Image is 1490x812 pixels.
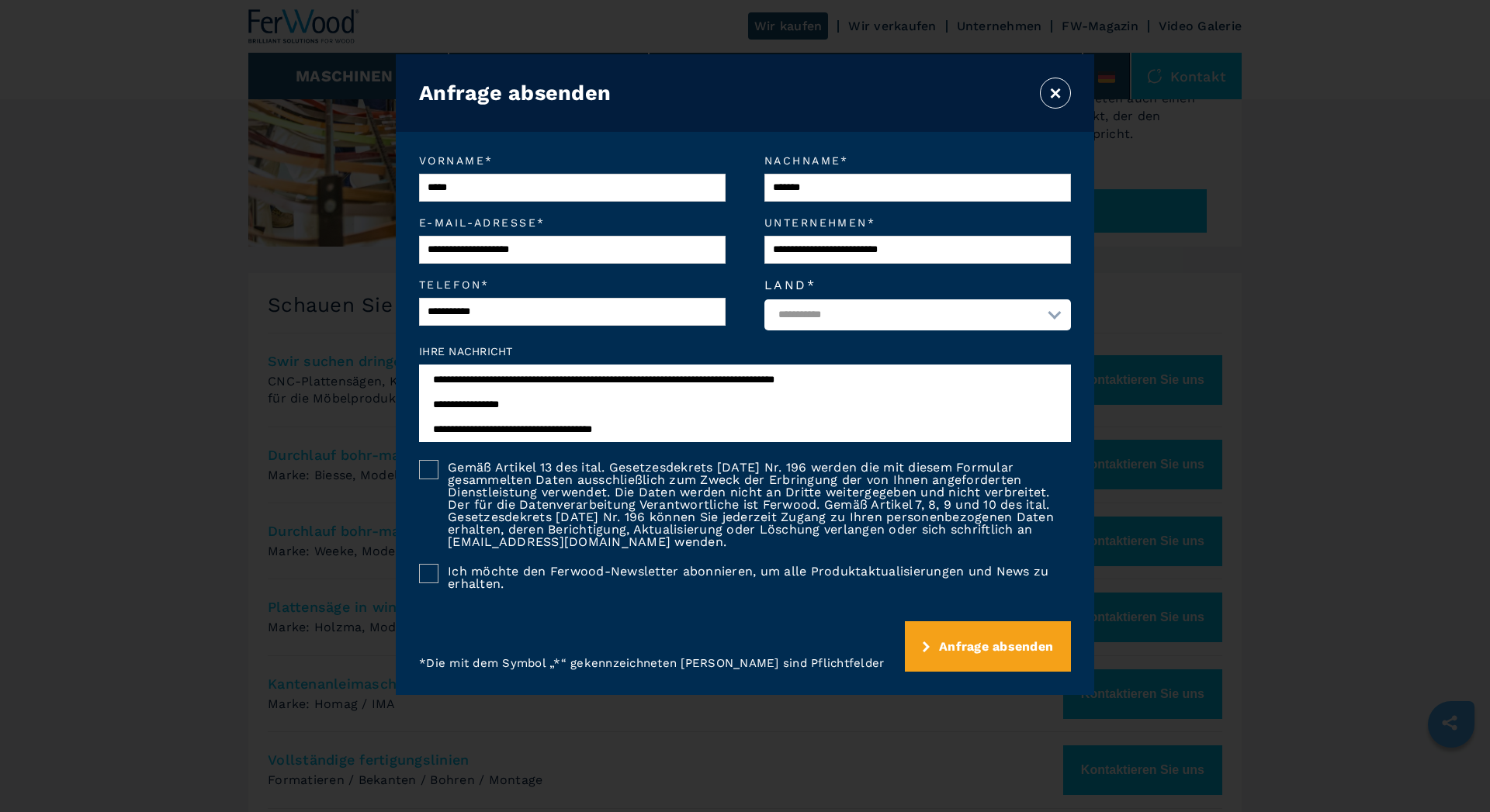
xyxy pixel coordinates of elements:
p: * Die mit dem Symbol „*“ gekennzeichneten [PERSON_NAME] sind Pflichtfelder [419,655,884,672]
button: submit-button [905,621,1071,672]
label: Ich möchte den Ferwood-Newsletter abonnieren, um alle Produktaktualisierungen und News zu erhalten. [438,564,1071,590]
em: Unternehmen [764,217,1071,228]
em: E-Mail-Adresse [419,217,726,228]
span: Anfrage absenden [939,639,1053,654]
input: Vorname* [419,174,726,202]
label: Ihre Nachricht [419,346,1071,357]
label: Gemäß Artikel 13 des ital. Gesetzesdekrets [DATE] Nr. 196 werden die mit diesem Formular gesammel... [438,460,1071,548]
input: Telefon* [419,298,726,326]
em: Nachname [764,155,1071,166]
em: Telefon [419,279,726,290]
input: Nachname* [764,174,1071,202]
button: × [1040,78,1071,109]
label: Land [764,279,1071,292]
input: Unternehmen* [764,236,1071,264]
h3: Anfrage absenden [419,81,611,105]
em: Vorname [419,155,726,166]
input: E-Mail-Adresse* [419,236,726,264]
